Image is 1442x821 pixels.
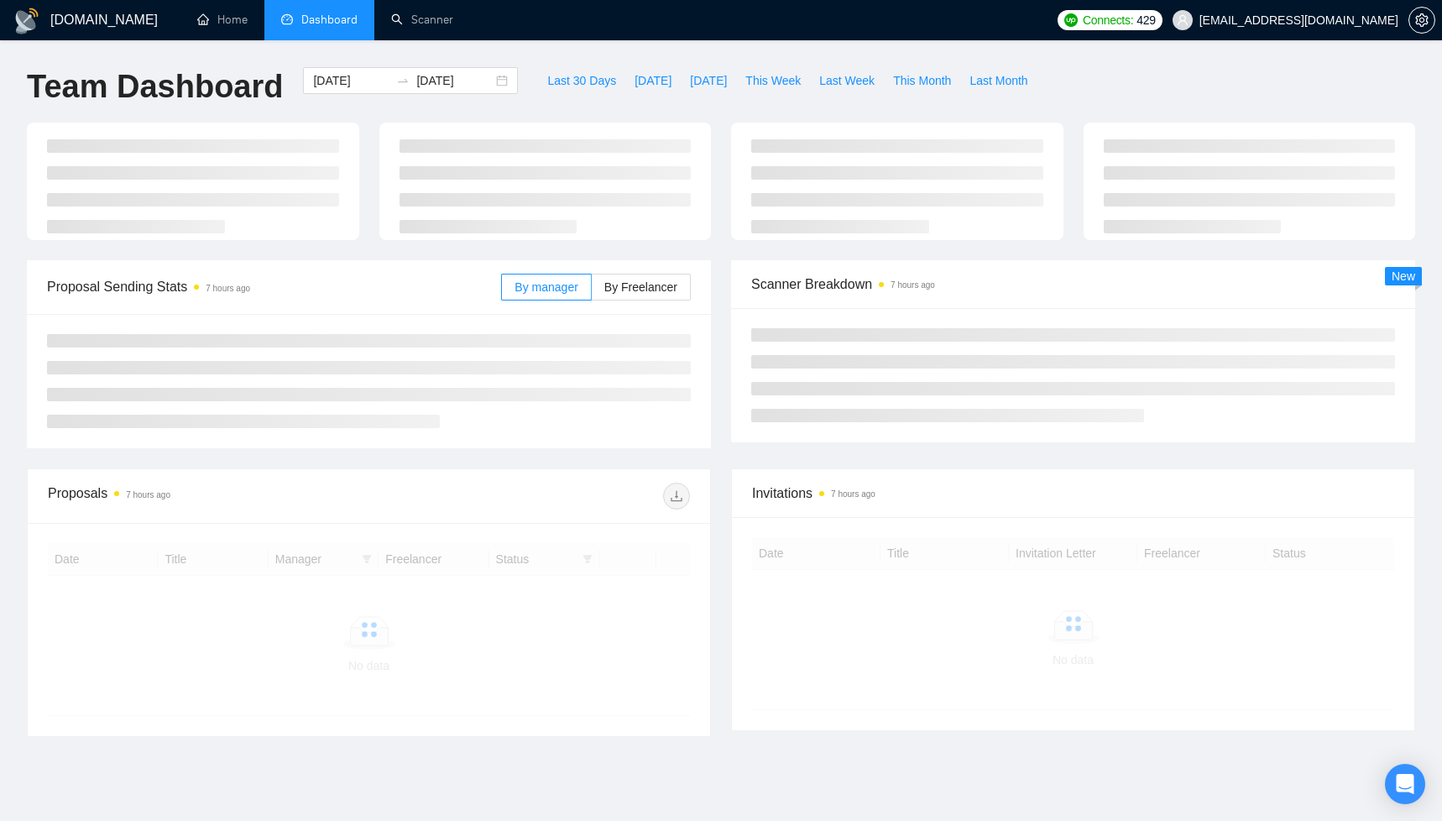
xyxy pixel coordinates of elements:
[810,67,884,94] button: Last Week
[1409,13,1434,27] span: setting
[197,13,248,27] a: homeHome
[301,13,358,27] span: Dashboard
[745,71,801,90] span: This Week
[969,71,1027,90] span: Last Month
[391,13,453,27] a: searchScanner
[831,489,875,499] time: 7 hours ago
[690,71,727,90] span: [DATE]
[396,74,410,87] span: swap-right
[48,483,369,510] div: Proposals
[547,71,616,90] span: Last 30 Days
[206,284,250,293] time: 7 hours ago
[1385,764,1425,804] div: Open Intercom Messenger
[751,274,1395,295] span: Scanner Breakdown
[13,8,40,34] img: logo
[819,71,875,90] span: Last Week
[27,67,283,107] h1: Team Dashboard
[1408,7,1435,34] button: setting
[625,67,681,94] button: [DATE]
[126,490,170,499] time: 7 hours ago
[752,483,1394,504] span: Invitations
[47,276,501,297] span: Proposal Sending Stats
[635,71,671,90] span: [DATE]
[1136,11,1155,29] span: 429
[1064,13,1078,27] img: upwork-logo.png
[960,67,1037,94] button: Last Month
[416,71,493,90] input: End date
[281,13,293,25] span: dashboard
[891,280,935,290] time: 7 hours ago
[515,280,577,294] span: By manager
[1392,269,1415,283] span: New
[681,67,736,94] button: [DATE]
[538,67,625,94] button: Last 30 Days
[884,67,960,94] button: This Month
[604,280,677,294] span: By Freelancer
[893,71,951,90] span: This Month
[1083,11,1133,29] span: Connects:
[736,67,810,94] button: This Week
[1177,14,1189,26] span: user
[1408,13,1435,27] a: setting
[313,71,389,90] input: Start date
[396,74,410,87] span: to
